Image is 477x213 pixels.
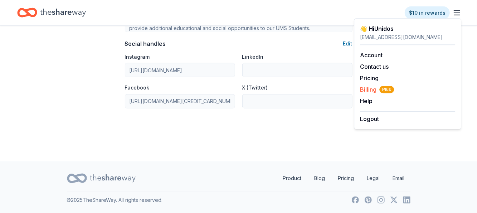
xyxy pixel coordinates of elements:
[379,86,394,93] span: Plus
[360,85,394,94] span: Billing
[277,171,307,185] a: Product
[343,39,352,48] button: Edit
[242,84,268,91] label: X (Twitter)
[360,62,389,71] button: Contact us
[125,84,150,91] label: Facebook
[360,33,455,42] div: [EMAIL_ADDRESS][DOMAIN_NAME]
[332,171,360,185] a: Pricing
[277,171,410,185] nav: quick links
[309,171,331,185] a: Blog
[360,97,373,105] button: Help
[387,171,410,185] a: Email
[360,24,455,33] div: 👋 Hi Unidos
[125,39,166,48] div: Social handles
[361,171,386,185] a: Legal
[360,52,383,59] a: Account
[67,196,163,204] p: © 2025 TheShareWay. All rights reserved.
[360,74,379,82] a: Pricing
[17,4,86,21] a: Home
[360,115,379,123] button: Logout
[405,6,450,19] a: $10 in rewards
[125,53,150,60] label: Instagram
[360,85,394,94] button: BillingPlus
[242,53,264,60] label: LinkedIn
